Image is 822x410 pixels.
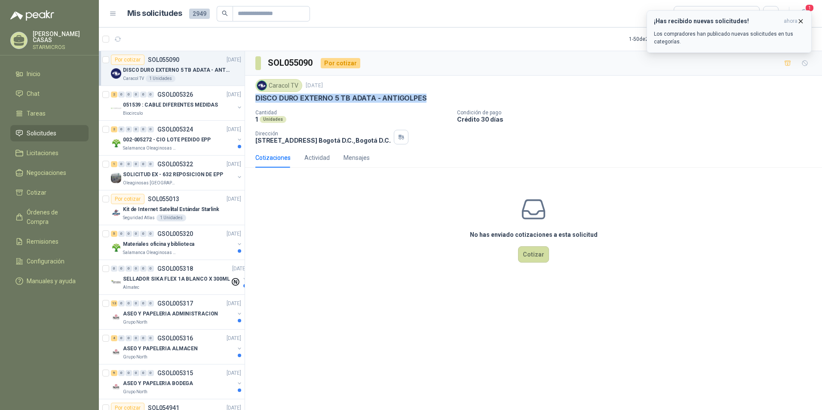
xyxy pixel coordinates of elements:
[126,161,132,167] div: 0
[227,230,241,238] p: [DATE]
[123,379,193,388] p: ASEO Y PAPELERIA BODEGA
[140,300,147,306] div: 0
[133,266,139,272] div: 0
[257,81,267,90] img: Company Logo
[27,188,46,197] span: Cotizar
[10,253,89,269] a: Configuración
[457,116,819,123] p: Crédito 30 días
[27,257,64,266] span: Configuración
[111,263,248,291] a: 0 0 0 0 0 0 GSOL005318[DATE] Company LogoSELLADOR SIKA FLEX 1A BLANCO X 300MLAlmatec
[118,92,125,98] div: 0
[255,137,390,144] p: [STREET_ADDRESS] Bogotá D.C. , Bogotá D.C.
[133,161,139,167] div: 0
[118,126,125,132] div: 0
[133,126,139,132] div: 0
[10,204,89,230] a: Órdenes de Compra
[255,79,302,92] div: Caracol TV
[222,10,228,16] span: search
[123,345,198,353] p: ASEO Y PAPELERIA ALMACEN
[147,300,154,306] div: 0
[147,370,154,376] div: 0
[27,89,40,98] span: Chat
[111,55,144,65] div: Por cotizar
[126,126,132,132] div: 0
[111,194,144,204] div: Por cotizar
[111,266,117,272] div: 0
[147,92,154,98] div: 0
[227,300,241,308] p: [DATE]
[27,237,58,246] span: Remisiones
[805,4,814,12] span: 1
[227,195,241,203] p: [DATE]
[123,284,139,291] p: Almatec
[127,7,182,20] h1: Mis solicitudes
[227,334,241,343] p: [DATE]
[27,129,56,138] span: Solicitudes
[140,92,147,98] div: 0
[111,208,121,218] img: Company Logo
[123,319,147,326] p: Grupo North
[118,335,125,341] div: 0
[306,82,323,90] p: [DATE]
[111,92,117,98] div: 2
[133,335,139,341] div: 0
[147,335,154,341] div: 0
[156,214,186,221] div: 1 Unidades
[27,109,46,118] span: Tareas
[140,231,147,237] div: 0
[260,116,286,123] div: Unidades
[123,354,147,361] p: Grupo North
[133,300,139,306] div: 0
[157,300,193,306] p: GSOL005317
[147,126,154,132] div: 0
[470,230,598,239] h3: No has enviado cotizaciones a esta solicitud
[157,126,193,132] p: GSOL005324
[123,240,194,248] p: Materiales oficina y biblioteca
[647,10,812,53] button: ¡Has recibido nuevas solicitudes!ahora Los compradores han publicado nuevas solicitudes en tus ca...
[10,125,89,141] a: Solicitudes
[111,335,117,341] div: 4
[111,231,117,237] div: 5
[189,9,210,19] span: 2949
[146,75,175,82] div: 1 Unidades
[140,161,147,167] div: 0
[654,18,780,25] h3: ¡Has recibido nuevas solicitudes!
[27,168,66,177] span: Negociaciones
[118,161,125,167] div: 0
[111,333,243,361] a: 4 0 0 0 0 0 GSOL005316[DATE] Company LogoASEO Y PAPELERIA ALMACENGrupo North
[111,159,243,187] a: 1 0 0 0 0 0 GSOL005322[DATE] Company LogoSOLICITUD EX - 632 REPOSICION DE EPPOleaginosas [GEOGRAP...
[123,214,155,221] p: Seguridad Atlas
[157,92,193,98] p: GSOL005326
[118,370,125,376] div: 0
[126,370,132,376] div: 0
[27,148,58,158] span: Licitaciones
[784,18,797,25] span: ahora
[118,231,125,237] div: 0
[227,125,241,134] p: [DATE]
[140,370,147,376] div: 0
[157,370,193,376] p: GSOL005315
[123,145,177,152] p: Salamanca Oleaginosas SAS
[111,161,117,167] div: 1
[123,389,147,395] p: Grupo North
[10,233,89,250] a: Remisiones
[654,30,804,46] p: Los compradores han publicado nuevas solicitudes en tus categorías.
[33,45,89,50] p: STARMICROS
[148,196,179,202] p: SOL055013
[140,266,147,272] div: 0
[111,124,243,152] a: 2 0 0 0 0 0 GSOL005324[DATE] Company Logo002-005272 - CIO LOTE PEDIDO EPPSalamanca Oleaginosas SAS
[10,105,89,122] a: Tareas
[147,231,154,237] div: 0
[126,92,132,98] div: 0
[679,9,697,18] div: Todas
[123,171,223,179] p: SOLICITUD EX - 632 REPOSICION DE EPP
[123,136,211,144] p: 002-005272 - CIO LOTE PEDIDO EPP
[123,110,143,117] p: Biocirculo
[111,312,121,322] img: Company Logo
[157,161,193,167] p: GSOL005322
[99,51,245,86] a: Por cotizarSOL055090[DATE] Company LogoDISCO DURO EXTERNO 5 TB ADATA - ANTIGOLPESCaracol TV1 Unid...
[126,335,132,341] div: 0
[123,180,177,187] p: Oleaginosas [GEOGRAPHIC_DATA][PERSON_NAME]
[123,310,218,318] p: ASEO Y PAPELERIA ADMINISTRACION
[227,369,241,377] p: [DATE]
